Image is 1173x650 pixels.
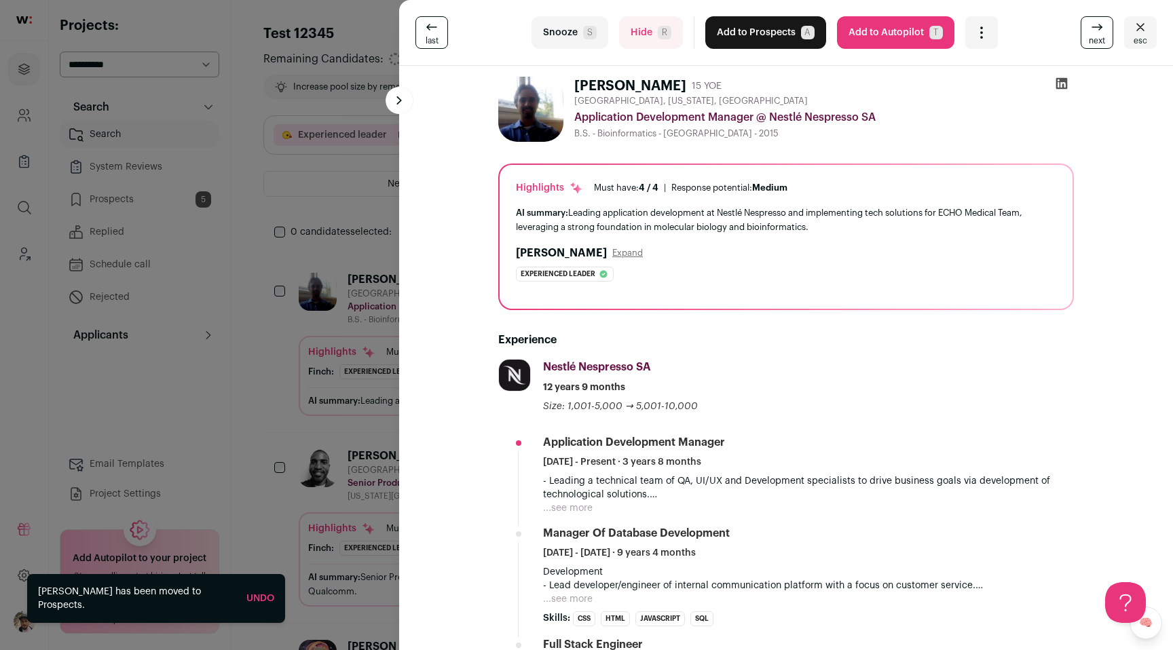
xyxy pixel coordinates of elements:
[543,579,1074,592] p: - Lead developer/engineer of internal communication platform with a focus on customer service.
[543,526,730,541] div: Manager of Database Development
[1124,16,1157,49] button: Close
[1134,35,1147,46] span: esc
[543,501,593,515] button: ...see more
[499,360,530,391] img: e68f29a8c6f59b889ff08f14158b4790ee63af4ba0f2086ab98e14b47ccbed6c.jpg
[1105,582,1146,623] iframe: Help Scout Beacon - Open
[415,16,448,49] a: last
[543,381,625,394] span: 12 years 9 months
[574,109,1074,126] div: Application Development Manager @ Nestlé Nespresso SA
[543,546,696,560] span: [DATE] - [DATE] · 9 years 4 months
[671,183,787,193] div: Response potential:
[498,332,1074,348] h2: Experience
[498,77,563,142] img: f1fc903d930fb3467540e97c2c2f999b8ed252b4c8b8f8b1e5f4f2dc605097f1
[38,585,236,612] div: [PERSON_NAME] has been moved to Prospects.
[543,474,1074,501] p: - Leading a technical team of QA, UI/UX and Development specialists to drive business goals via d...
[601,611,630,626] li: HTML
[426,35,439,46] span: last
[965,16,998,49] button: Open dropdown
[516,181,583,195] div: Highlights
[705,16,826,49] button: Add to ProspectsA
[1081,16,1113,49] a: next
[543,455,701,469] span: [DATE] - Present · 3 years 8 months
[658,26,671,39] span: R
[639,183,658,192] span: 4 / 4
[574,77,686,96] h1: [PERSON_NAME]
[573,611,595,626] li: CSS
[690,611,713,626] li: SQL
[594,183,658,193] div: Must have:
[532,16,608,49] button: SnoozeS
[521,267,595,281] span: Experienced leader
[837,16,954,49] button: Add to AutopilotT
[619,16,683,49] button: HideR
[516,208,568,217] span: AI summary:
[543,362,651,372] span: Nestlé Nespresso SA
[692,79,722,93] div: 15 YOE
[543,402,698,411] span: Size: 1,001-5,000 → 5,001-10,000
[543,435,725,450] div: Application Development Manager
[516,206,1056,234] div: Leading application development at Nestlé Nespresso and implementing tech solutions for ECHO Medi...
[1130,607,1162,639] a: 🧠
[574,96,808,107] span: [GEOGRAPHIC_DATA], [US_STATE], [GEOGRAPHIC_DATA]
[801,26,815,39] span: A
[543,611,570,625] span: Skills:
[612,248,643,259] button: Expand
[752,183,787,192] span: Medium
[246,594,274,603] a: Undo
[543,592,593,606] button: ...see more
[583,26,597,39] span: S
[1089,35,1105,46] span: next
[516,245,607,261] h2: [PERSON_NAME]
[594,183,787,193] ul: |
[574,128,1074,139] div: B.S. - Bioinformatics - [GEOGRAPHIC_DATA] - 2015
[543,565,1074,579] p: Development
[929,26,943,39] span: T
[635,611,685,626] li: JavaScript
